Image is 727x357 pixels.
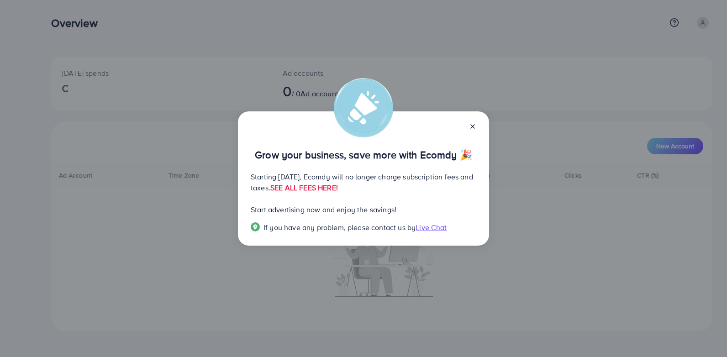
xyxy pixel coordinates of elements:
span: If you have any problem, please contact us by [263,222,416,232]
img: alert [334,78,393,137]
p: Start advertising now and enjoy the savings! [251,204,476,215]
a: SEE ALL FEES HERE! [270,183,338,193]
img: Popup guide [251,222,260,231]
span: Live Chat [416,222,447,232]
p: Grow your business, save more with Ecomdy 🎉 [251,149,476,160]
p: Starting [DATE], Ecomdy will no longer charge subscription fees and taxes. [251,171,476,193]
